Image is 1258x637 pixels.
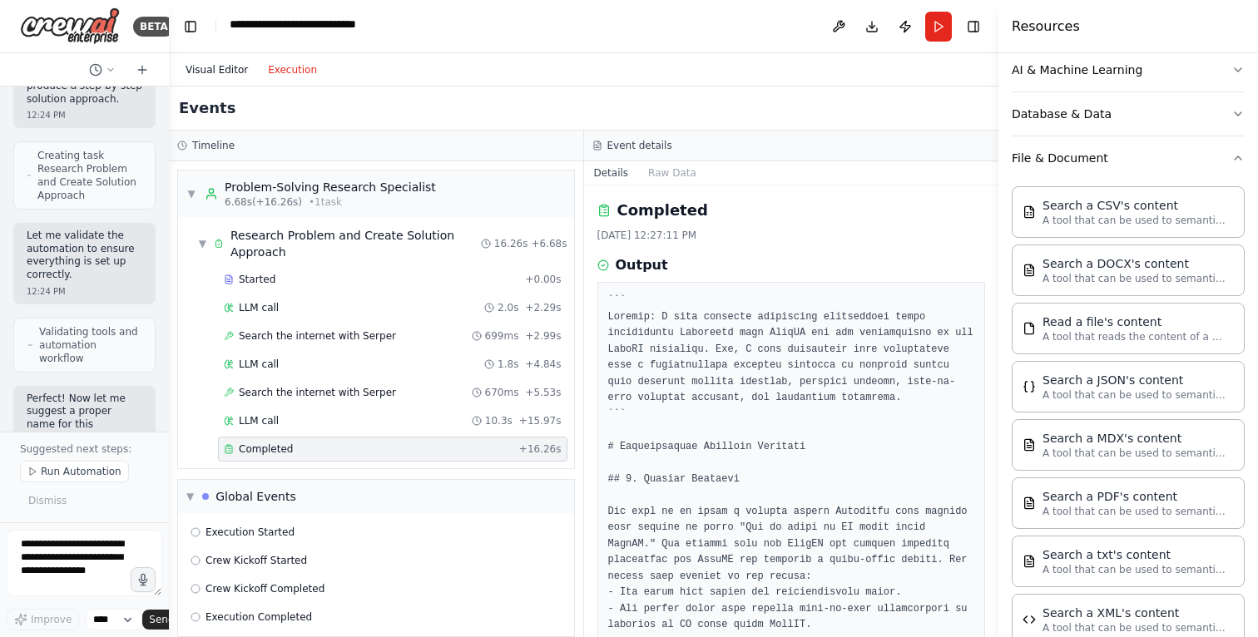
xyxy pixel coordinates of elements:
button: Hide left sidebar [179,15,202,38]
span: 670ms [485,386,519,399]
button: Send [142,610,194,630]
p: A tool that reads the content of a file. To use this tool, provide a 'file_path' parameter with t... [1043,330,1226,343]
span: ▼ [198,237,207,250]
p: A tool that can be used to semantic search a query from a JSON's content. [1043,388,1226,402]
span: 1.8s [498,358,518,371]
span: ▼ [186,490,194,503]
p: A tool that can be used to semantic search a query from a XML's content. [1043,621,1226,635]
p: Suggested next steps: [20,442,149,456]
div: Global Events [215,488,296,505]
span: + 2.29s [525,301,561,314]
button: Details [584,161,639,185]
div: Research Problem and Create Solution Approach [230,227,481,260]
span: Run Automation [41,465,121,478]
span: Search the internet with Serper [239,386,396,399]
div: Search a CSV's content [1043,197,1226,214]
p: A tool that can be used to semantic search a query from a DOCX's content. [1043,272,1226,285]
button: AI & Machine Learning [1012,48,1245,91]
button: Switch to previous chat [82,60,122,80]
p: A tool that can be used to semantic search a query from a MDX's content. [1043,447,1226,460]
span: + 15.97s [519,414,562,427]
div: Search a DOCX's content [1043,255,1226,272]
div: Search a JSON's content [1043,372,1226,388]
span: Execution Started [206,526,295,539]
button: Start a new chat [129,60,156,80]
span: Search the internet with Serper [239,329,396,343]
img: MDXSearchTool [1023,438,1036,452]
div: Search a PDF's content [1043,488,1226,505]
span: Crew Kickoff Completed [206,582,324,595]
span: LLM call [239,301,279,314]
span: • 1 task [309,195,342,209]
button: Raw Data [638,161,706,185]
img: FileReadTool [1023,322,1036,335]
img: TXTSearchTool [1023,555,1036,568]
span: LLM call [239,414,279,427]
button: File & Document [1012,136,1245,180]
span: 10.3s [485,414,513,427]
button: Click to speak your automation idea [131,567,156,592]
span: LLM call [239,358,279,371]
span: + 16.26s [519,442,562,456]
img: Logo [20,7,120,45]
div: 12:24 PM [27,285,142,298]
img: PDFSearchTool [1023,496,1036,510]
img: CSVSearchTool [1023,205,1036,219]
h3: Timeline [192,139,235,152]
span: + 6.68s [531,237,567,250]
span: Validating tools and automation workflow [39,325,141,365]
button: Improve [7,609,79,630]
p: Perfect! Now let me suggest a proper name for this automation and then provide you with a summary. [27,393,142,471]
h2: Completed [617,199,708,222]
span: 6.68s (+16.26s) [225,195,302,209]
p: A tool that can be used to semantic search a query from a PDF's content. [1043,505,1226,518]
span: + 0.00s [525,273,561,286]
span: Dismiss [28,494,67,507]
h3: Output [616,255,668,275]
img: JSONSearchTool [1023,380,1036,393]
div: BETA [133,17,175,37]
p: Let me validate the automation to ensure everything is set up correctly. [27,230,142,281]
div: Search a MDX's content [1043,430,1226,447]
button: Execution [258,60,327,80]
span: 2.0s [498,301,518,314]
span: + 4.84s [525,358,561,371]
div: Search a txt's content [1043,546,1226,563]
div: Read a file's content [1043,314,1226,330]
span: Send [149,613,174,626]
span: Improve [31,613,72,626]
button: Visual Editor [176,60,258,80]
button: Hide right sidebar [962,15,985,38]
img: DOCXSearchTool [1023,264,1036,277]
button: Database & Data [1012,92,1245,136]
div: [DATE] 12:27:11 PM [597,229,986,242]
span: 16.26s [494,237,528,250]
button: Dismiss [20,489,75,512]
span: Creating task Research Problem and Create Solution Approach [37,149,141,202]
h4: Resources [1012,17,1080,37]
p: A tool that can be used to semantic search a query from a CSV's content. [1043,214,1226,227]
nav: breadcrumb [230,16,417,37]
span: + 2.99s [525,329,561,343]
div: 12:24 PM [27,109,142,121]
span: Started [239,273,275,286]
div: Problem-Solving Research Specialist [225,179,436,195]
h3: Event details [607,139,672,152]
h2: Events [179,96,235,120]
span: Execution Completed [206,610,312,624]
span: Crew Kickoff Started [206,554,307,567]
div: Search a XML's content [1043,605,1226,621]
span: 699ms [485,329,519,343]
p: A tool that can be used to semantic search a query from a txt's content. [1043,563,1226,576]
span: Completed [239,442,293,456]
img: XMLSearchTool [1023,613,1036,626]
button: Run Automation [20,461,129,482]
span: + 5.53s [525,386,561,399]
span: ▼ [186,187,196,200]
